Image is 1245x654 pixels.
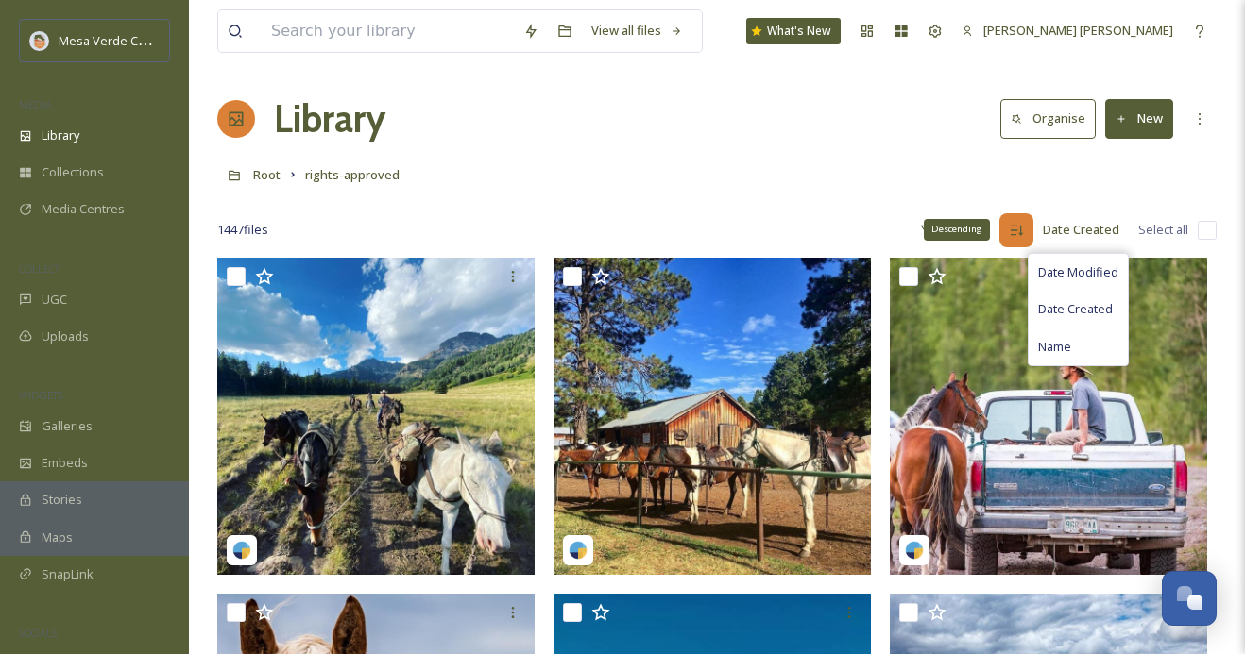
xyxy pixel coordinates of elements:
div: Date Created [1033,211,1129,248]
span: Mesa Verde Country [59,31,175,49]
span: Date Created [1038,300,1113,318]
span: MEDIA [19,97,52,111]
a: What's New [746,18,841,44]
input: Search your library [262,10,514,52]
span: COLLECT [19,261,60,276]
div: Filters [910,211,981,248]
span: SOCIALS [19,626,57,640]
span: SnapLink [42,565,94,583]
button: New [1105,99,1173,138]
a: Root [253,163,281,186]
span: Date Modified [1038,263,1118,281]
div: Descending [924,219,990,240]
img: exploremesaverde-20240807-173112 (1).jpg [554,258,871,575]
span: Collections [42,163,104,181]
button: Organise [1000,99,1096,138]
span: Embeds [42,454,88,472]
img: snapsea-logo.png [569,541,588,560]
span: rights-approved [305,166,400,183]
a: Library [274,91,385,147]
span: Maps [42,528,73,546]
span: Select all [1138,221,1188,239]
img: snapsea-logo.png [905,541,924,560]
button: Open Chat [1162,571,1217,626]
a: [PERSON_NAME] [PERSON_NAME] [952,12,1183,49]
img: exploremesaverde-20240807-173112.jpg [217,258,535,575]
a: rights-approved [305,163,400,186]
span: Library [42,126,79,144]
span: Root [253,166,281,183]
img: snapsea-logo.png [232,541,251,560]
img: exploremesaverde-20240807-173112 (2).jpg [890,258,1207,575]
span: WIDGETS [19,388,62,402]
span: [PERSON_NAME] [PERSON_NAME] [983,22,1173,39]
span: Galleries [42,417,93,435]
span: Name [1038,338,1071,356]
a: View all files [582,12,692,49]
span: 1447 file s [217,221,268,239]
span: Media Centres [42,200,125,218]
span: Uploads [42,327,89,345]
span: UGC [42,291,67,309]
span: Stories [42,491,82,509]
img: MVC%20SnapSea%20logo%20%281%29.png [30,31,49,50]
